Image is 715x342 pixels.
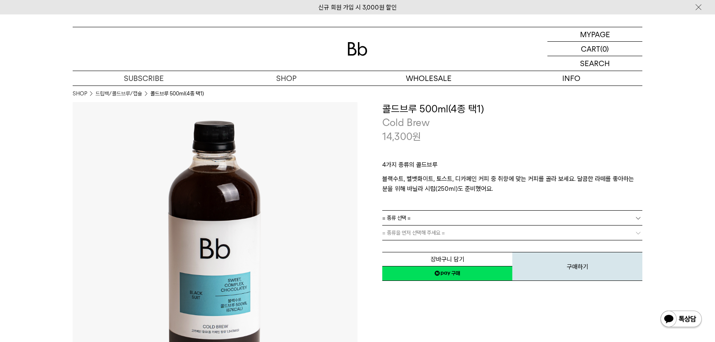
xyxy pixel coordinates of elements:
[581,42,600,56] p: CART
[500,71,642,85] p: INFO
[382,174,642,194] p: 블랙수트, 벨벳화이트, 토스트, 디카페인 커피 중 취향에 맞는 커피를 골라 보세요. 달콤한 라떼를 좋아하는 분을 위해 바닐라 시럽(250ml)도 준비했어요.
[382,226,445,240] span: = 종류을 먼저 선택해 주세요 =
[150,90,204,98] li: 콜드브루 500ml(4종 택1)
[382,252,512,266] button: 장바구니 담기
[382,102,642,116] h3: 콜드브루 500ml(4종 택1)
[512,252,642,281] button: 구매하기
[600,42,609,56] p: (0)
[348,42,367,56] img: 로고
[357,71,500,85] p: WHOLESALE
[73,71,215,85] a: SUBSCRIBE
[382,211,411,225] span: = 종류 선택 =
[547,42,642,56] a: CART (0)
[382,160,642,174] p: 4가지 종류의 콜드브루
[95,90,142,98] a: 드립백/콜드브루/캡슐
[382,130,421,144] p: 14,300
[382,116,642,130] p: Cold Brew
[215,71,357,85] a: SHOP
[547,27,642,42] a: MYPAGE
[318,4,397,11] a: 신규 회원 가입 시 3,000원 할인
[660,310,703,330] img: 카카오톡 채널 1:1 채팅 버튼
[580,56,610,71] p: SEARCH
[412,131,421,142] span: 원
[73,90,87,98] a: SHOP
[580,27,610,41] p: MYPAGE
[382,266,512,281] a: 새창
